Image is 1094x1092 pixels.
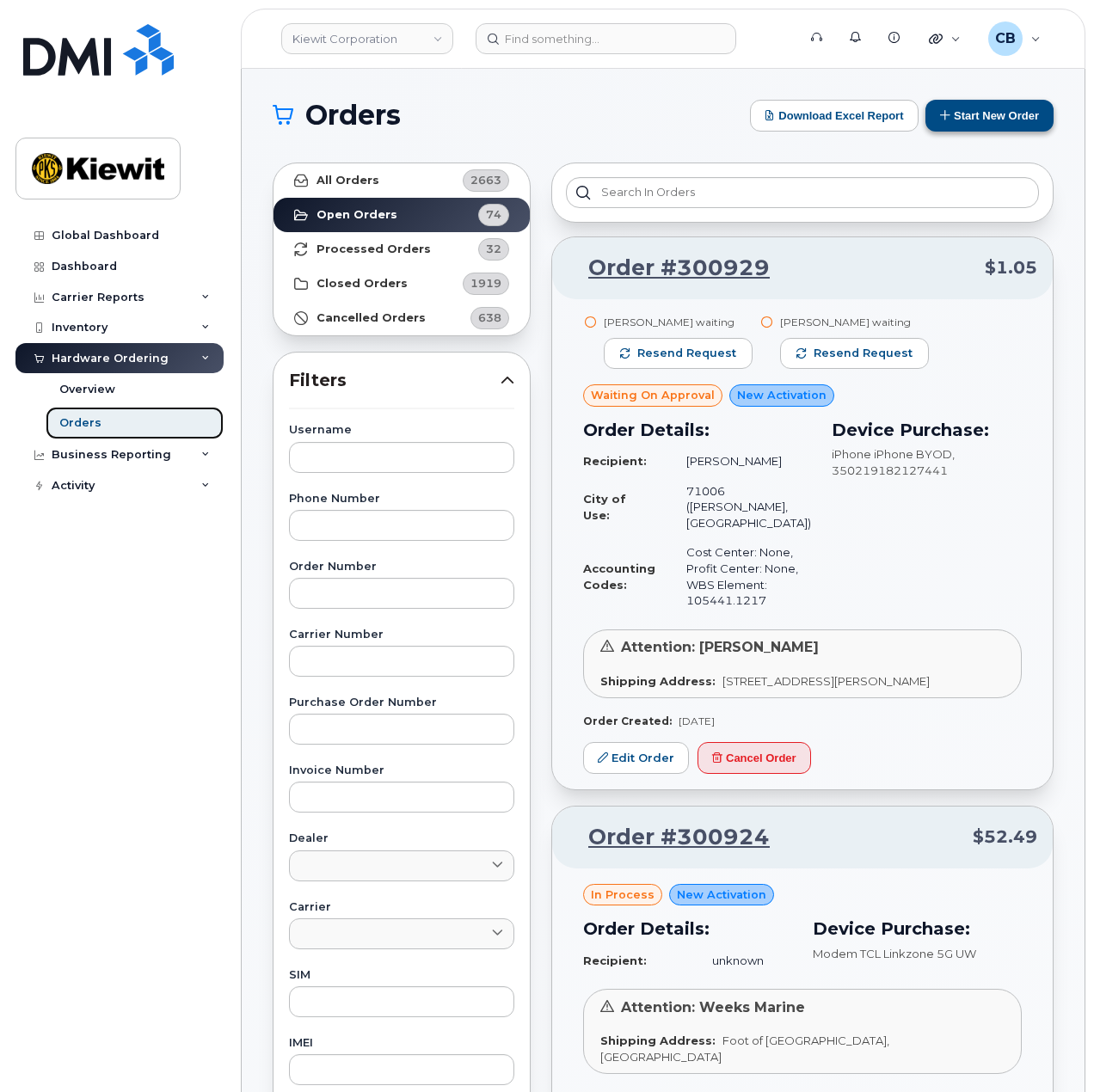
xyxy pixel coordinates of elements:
button: Download Excel Report [750,100,919,132]
span: $1.05 [985,255,1037,280]
span: 1919 [470,275,501,291]
span: 638 [478,310,501,326]
strong: Recipient: [583,954,647,967]
span: 2663 [470,172,501,188]
span: Waiting On Approval [591,387,715,403]
label: Dealer [289,833,514,844]
span: Attention: Weeks Marine [621,999,805,1015]
label: Carrier Number [289,629,514,641]
span: , 350219182127441 [832,447,955,477]
h3: Device Purchase: [832,417,1022,443]
input: Search in orders [566,177,1039,208]
label: Username [289,425,514,436]
a: Order #300924 [568,822,770,853]
td: [PERSON_NAME] [671,446,811,476]
strong: Processed Orders [317,242,431,256]
a: Closed Orders1919 [273,267,530,301]
span: Resend request [814,346,913,361]
span: Orders [305,102,401,128]
label: Phone Number [289,494,514,505]
button: Resend request [780,338,929,369]
a: Edit Order [583,742,689,774]
strong: Shipping Address: [600,674,716,688]
span: Filters [289,368,501,393]
td: 71006 ([PERSON_NAME], [GEOGRAPHIC_DATA]) [671,476,811,538]
strong: All Orders [317,174,379,187]
a: All Orders2663 [273,163,530,198]
label: SIM [289,970,514,981]
h3: Order Details: [583,916,792,942]
span: Foot of [GEOGRAPHIC_DATA], [GEOGRAPHIC_DATA] [600,1034,889,1064]
strong: Closed Orders [317,277,408,291]
strong: City of Use: [583,492,626,522]
label: IMEI [289,1038,514,1049]
span: iPhone iPhone BYOD [832,447,952,461]
span: New Activation [677,886,766,903]
strong: Open Orders [317,208,397,222]
span: [STREET_ADDRESS][PERSON_NAME] [722,674,930,688]
td: Cost Center: None, Profit Center: None, WBS Element: 105441.1217 [671,537,811,615]
h3: Device Purchase: [813,916,1022,942]
span: Modem TCL Linkzone 5G UW [813,947,976,960]
strong: Recipient: [583,454,647,468]
iframe: Messenger Launcher [1019,1017,1081,1079]
strong: Shipping Address: [600,1034,716,1047]
a: Cancelled Orders638 [273,301,530,335]
label: Order Number [289,561,514,573]
span: $52.49 [973,825,1037,850]
span: 32 [486,241,501,257]
a: Order #300929 [568,253,770,284]
a: Open Orders74 [273,198,530,232]
label: Purchase Order Number [289,697,514,709]
td: unknown [697,946,793,976]
strong: Cancelled Orders [317,311,426,325]
label: Invoice Number [289,765,514,776]
strong: Accounting Codes: [583,561,655,592]
span: New Activation [737,387,827,403]
span: Attention: [PERSON_NAME] [621,639,819,655]
label: Carrier [289,902,514,913]
span: Resend request [637,346,736,361]
h3: Order Details: [583,417,811,443]
a: Processed Orders32 [273,232,530,267]
span: in process [591,886,655,903]
span: [DATE] [679,715,715,727]
div: [PERSON_NAME] waiting [780,315,929,329]
div: [PERSON_NAME] waiting [604,315,753,329]
strong: Order Created: [583,715,672,727]
button: Resend request [604,338,753,369]
button: Cancel Order [698,742,811,774]
button: Start New Order [925,100,1054,132]
span: 74 [486,206,501,223]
